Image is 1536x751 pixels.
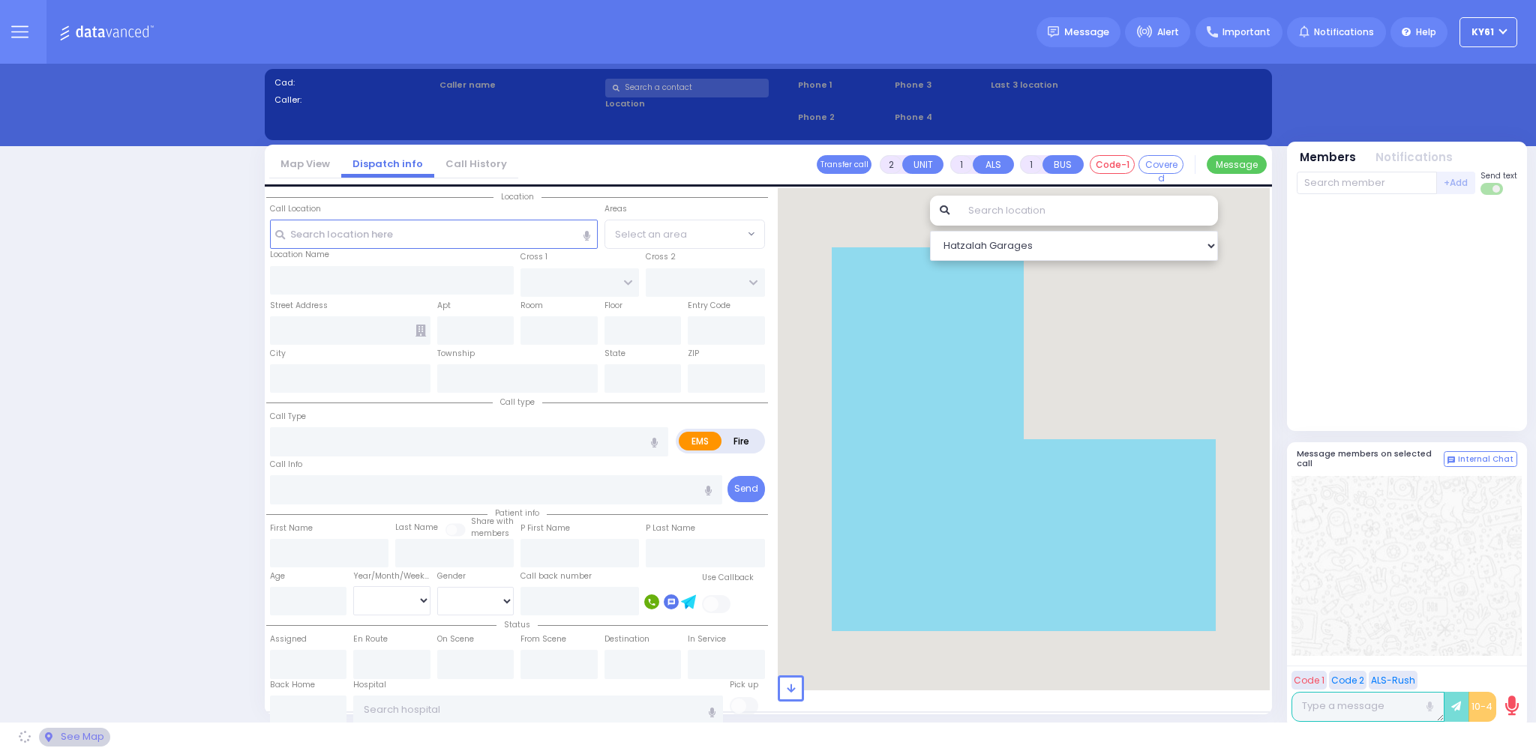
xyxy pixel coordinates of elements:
[437,300,451,312] label: Apt
[646,251,676,263] label: Cross 2
[496,619,538,630] span: Status
[493,191,541,202] span: Location
[1471,25,1494,39] span: KY61
[702,572,754,584] label: Use Callback
[274,94,435,106] label: Caller:
[991,79,1126,91] label: Last 3 location
[1207,155,1267,174] button: Message
[437,348,475,360] label: Township
[902,155,943,174] button: UNIT
[395,522,438,534] label: Last Name
[471,516,514,527] small: Share with
[1480,170,1517,181] span: Send text
[1300,149,1356,166] button: Members
[1297,172,1437,194] input: Search member
[1064,25,1109,40] span: Message
[59,22,159,41] img: Logo
[353,633,388,645] label: En Route
[817,155,871,174] button: Transfer call
[730,679,758,691] label: Pick up
[1444,451,1517,468] button: Internal Chat
[520,522,570,534] label: P First Name
[727,476,765,502] button: Send
[493,396,542,408] span: Call type
[270,348,286,360] label: City
[973,155,1014,174] button: ALS
[604,203,627,215] label: Areas
[520,300,543,312] label: Room
[270,300,328,312] label: Street Address
[353,570,430,582] div: Year/Month/Week/Day
[895,111,986,124] span: Phone 4
[604,633,649,645] label: Destination
[520,570,592,582] label: Call back number
[270,411,306,423] label: Call Type
[270,522,313,534] label: First Name
[646,522,695,534] label: P Last Name
[1048,26,1059,37] img: message.svg
[270,570,285,582] label: Age
[1459,17,1517,47] button: KY61
[679,432,722,450] label: EMS
[437,570,466,582] label: Gender
[721,432,763,450] label: Fire
[604,348,625,360] label: State
[520,251,547,263] label: Cross 1
[605,79,769,97] input: Search a contact
[688,348,699,360] label: ZIP
[270,249,329,261] label: Location Name
[353,696,723,724] input: Search hospital
[415,325,426,337] span: Other building occupants
[270,203,321,215] label: Call Location
[353,679,386,691] label: Hospital
[1375,149,1453,166] button: Notifications
[1447,456,1455,464] img: comment-alt.png
[471,528,509,539] span: members
[270,679,315,691] label: Back Home
[688,633,726,645] label: In Service
[1222,25,1270,39] span: Important
[605,97,793,110] label: Location
[1314,25,1374,39] span: Notifications
[270,220,598,248] input: Search location here
[895,79,986,91] span: Phone 3
[1090,155,1135,174] button: Code-1
[1291,671,1327,690] button: Code 1
[1138,155,1183,174] button: Covered
[1416,25,1436,39] span: Help
[615,227,687,242] span: Select an area
[958,196,1218,226] input: Search location
[274,76,435,89] label: Cad:
[1157,25,1179,39] span: Alert
[437,633,474,645] label: On Scene
[434,157,518,171] a: Call History
[798,111,889,124] span: Phone 2
[1369,671,1417,690] button: ALS-Rush
[1042,155,1084,174] button: BUS
[1480,181,1504,196] label: Turn off text
[487,507,547,519] span: Patient info
[1297,449,1444,468] h5: Message members on selected call
[270,459,302,471] label: Call Info
[1329,671,1366,690] button: Code 2
[39,728,109,747] div: See map
[439,79,600,91] label: Caller name
[520,633,566,645] label: From Scene
[269,157,341,171] a: Map View
[688,300,730,312] label: Entry Code
[341,157,434,171] a: Dispatch info
[270,633,307,645] label: Assigned
[798,79,889,91] span: Phone 1
[1458,454,1513,465] span: Internal Chat
[604,300,622,312] label: Floor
